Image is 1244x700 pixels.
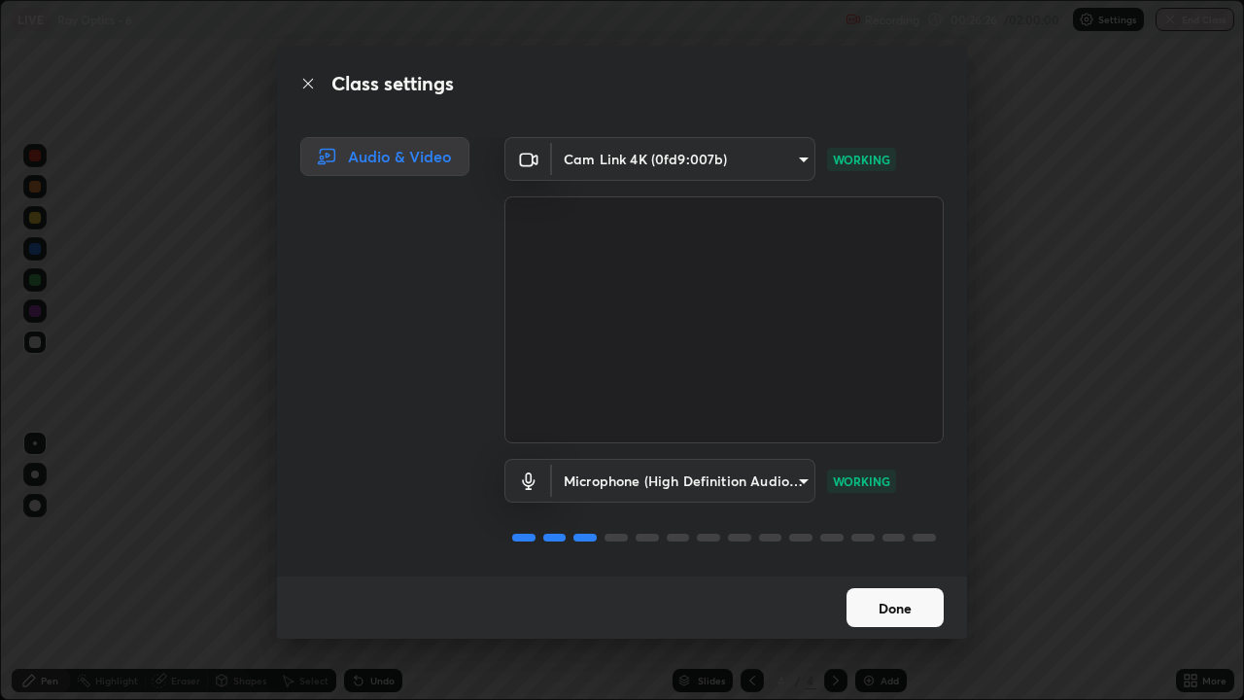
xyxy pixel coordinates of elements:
p: WORKING [833,472,890,490]
div: Cam Link 4K (0fd9:007b) [552,137,815,181]
h2: Class settings [331,69,454,98]
div: Audio & Video [300,137,469,176]
div: Cam Link 4K (0fd9:007b) [552,459,815,503]
button: Done [847,588,944,627]
p: WORKING [833,151,890,168]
